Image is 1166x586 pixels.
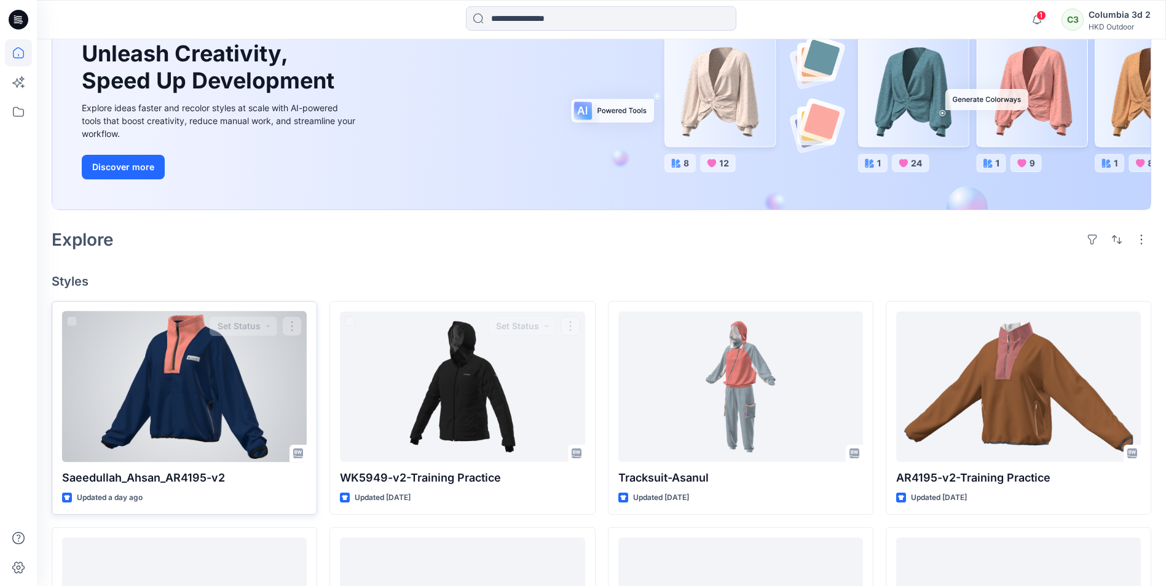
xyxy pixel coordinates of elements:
[1062,9,1084,31] div: C3
[340,469,585,486] p: WK5949-v2-Training Practice
[633,491,689,504] p: Updated [DATE]
[82,155,165,179] button: Discover more
[896,311,1141,462] a: AR4195-v2-Training Practice
[77,491,143,504] p: Updated a day ago
[62,311,307,462] a: Saeedullah_Ahsan_AR4195-v2
[1089,7,1151,22] div: Columbia 3d 2
[618,469,863,486] p: Tracksuit-Asanul
[52,230,114,249] h2: Explore
[355,491,411,504] p: Updated [DATE]
[340,311,585,462] a: WK5949-v2-Training Practice
[82,155,358,179] a: Discover more
[896,469,1141,486] p: AR4195-v2-Training Practice
[618,311,863,462] a: Tracksuit-Asanul
[82,101,358,140] div: Explore ideas faster and recolor styles at scale with AI-powered tools that boost creativity, red...
[62,469,307,486] p: Saeedullah_Ahsan_AR4195-v2
[911,491,967,504] p: Updated [DATE]
[1036,10,1046,20] span: 1
[1089,22,1151,31] div: HKD Outdoor
[52,274,1151,289] h4: Styles
[82,41,340,93] h1: Unleash Creativity, Speed Up Development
